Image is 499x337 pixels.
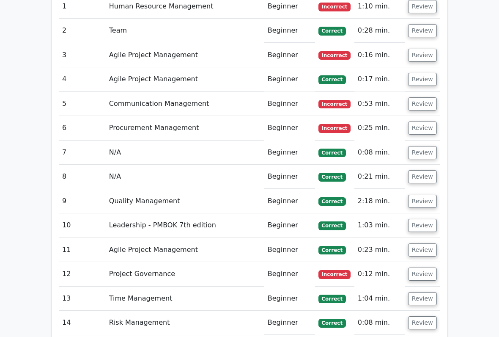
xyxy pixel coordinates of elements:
[106,67,264,91] td: Agile Project Management
[264,141,315,165] td: Beginner
[408,292,437,305] button: Review
[354,189,405,213] td: 2:18 min.
[408,49,437,62] button: Review
[318,75,346,84] span: Correct
[354,213,405,238] td: 1:03 min.
[318,100,351,108] span: Incorrect
[318,173,346,181] span: Correct
[318,3,351,11] span: Incorrect
[318,270,351,279] span: Incorrect
[59,67,106,91] td: 4
[408,268,437,281] button: Review
[264,116,315,140] td: Beginner
[59,189,106,213] td: 9
[408,122,437,135] button: Review
[59,213,106,238] td: 10
[354,19,405,43] td: 0:28 min.
[408,24,437,37] button: Review
[354,92,405,116] td: 0:53 min.
[354,165,405,189] td: 0:21 min.
[106,213,264,238] td: Leadership - PMBOK 7th edition
[318,27,346,35] span: Correct
[264,189,315,213] td: Beginner
[318,246,346,254] span: Correct
[408,219,437,232] button: Review
[408,195,437,208] button: Review
[318,295,346,303] span: Correct
[106,116,264,140] td: Procurement Management
[59,43,106,67] td: 3
[408,316,437,329] button: Review
[59,19,106,43] td: 2
[264,165,315,189] td: Beginner
[106,238,264,262] td: Agile Project Management
[59,165,106,189] td: 8
[264,213,315,238] td: Beginner
[59,287,106,311] td: 13
[106,262,264,286] td: Project Governance
[318,124,351,133] span: Incorrect
[318,149,346,157] span: Correct
[106,19,264,43] td: Team
[354,43,405,67] td: 0:16 min.
[264,92,315,116] td: Beginner
[59,141,106,165] td: 7
[408,97,437,110] button: Review
[106,311,264,335] td: Risk Management
[354,311,405,335] td: 0:08 min.
[264,19,315,43] td: Beginner
[318,197,346,206] span: Correct
[408,73,437,86] button: Review
[318,319,346,327] span: Correct
[106,43,264,67] td: Agile Project Management
[408,146,437,159] button: Review
[264,238,315,262] td: Beginner
[264,311,315,335] td: Beginner
[106,165,264,189] td: N/A
[264,67,315,91] td: Beginner
[106,141,264,165] td: N/A
[318,51,351,60] span: Incorrect
[408,243,437,257] button: Review
[318,221,346,230] span: Correct
[354,287,405,311] td: 1:04 min.
[264,262,315,286] td: Beginner
[59,238,106,262] td: 11
[264,287,315,311] td: Beginner
[59,262,106,286] td: 12
[354,238,405,262] td: 0:23 min.
[354,67,405,91] td: 0:17 min.
[59,116,106,140] td: 6
[264,43,315,67] td: Beginner
[354,262,405,286] td: 0:12 min.
[106,92,264,116] td: Communication Management
[354,141,405,165] td: 0:08 min.
[59,311,106,335] td: 14
[106,287,264,311] td: Time Management
[59,92,106,116] td: 5
[354,116,405,140] td: 0:25 min.
[106,189,264,213] td: Quality Management
[408,170,437,183] button: Review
